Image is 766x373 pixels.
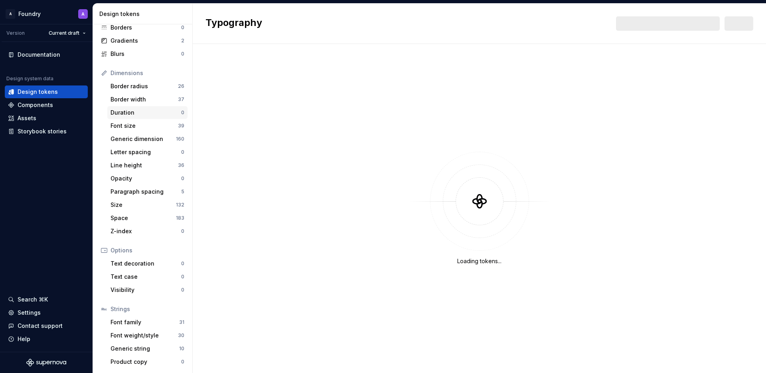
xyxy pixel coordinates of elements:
a: Font family31 [107,316,188,329]
button: Help [5,333,88,345]
div: Design system data [6,75,53,82]
a: Duration0 [107,106,188,119]
div: Strings [111,305,184,313]
div: Paragraph spacing [111,188,181,196]
div: Generic dimension [111,135,176,143]
a: Font size39 [107,119,188,132]
div: Letter spacing [111,148,181,156]
div: Generic string [111,345,179,353]
button: Contact support [5,319,88,332]
div: Contact support [18,322,63,330]
div: 0 [181,228,184,234]
a: Paragraph spacing5 [107,185,188,198]
div: A [81,11,85,17]
div: Z-index [111,227,181,235]
div: 0 [181,24,184,31]
div: Font size [111,122,178,130]
div: 39 [178,123,184,129]
button: Search ⌘K [5,293,88,306]
div: Design tokens [99,10,189,18]
div: Blurs [111,50,181,58]
div: Storybook stories [18,127,67,135]
div: Text case [111,273,181,281]
div: Line height [111,161,178,169]
a: Text case0 [107,270,188,283]
div: Loading tokens... [457,257,501,265]
div: Text decoration [111,260,181,268]
div: Options [111,246,184,254]
a: Components [5,99,88,111]
a: Design tokens [5,85,88,98]
div: 0 [181,359,184,365]
a: Font weight/style30 [107,329,188,342]
a: Settings [5,306,88,319]
div: Assets [18,114,36,122]
div: 26 [178,83,184,89]
div: Settings [18,309,41,317]
div: 0 [181,287,184,293]
div: 37 [178,96,184,103]
a: Text decoration0 [107,257,188,270]
div: Border width [111,95,178,103]
a: Border width37 [107,93,188,106]
a: Space183 [107,212,188,224]
div: A [6,9,15,19]
a: Letter spacing0 [107,146,188,159]
div: Foundry [18,10,41,18]
div: Size [111,201,176,209]
div: 0 [181,274,184,280]
div: 36 [178,162,184,169]
div: Design tokens [18,88,58,96]
div: 30 [178,332,184,339]
a: Visibility0 [107,284,188,296]
svg: Supernova Logo [26,359,66,367]
a: Borders0 [98,21,188,34]
a: Z-index0 [107,225,188,238]
div: 0 [181,260,184,267]
a: Line height36 [107,159,188,172]
div: Documentation [18,51,60,59]
div: 31 [179,319,184,325]
div: Borders [111,24,181,32]
div: 0 [181,149,184,155]
a: Documentation [5,48,88,61]
div: 132 [176,202,184,208]
div: 0 [181,175,184,182]
a: Generic string10 [107,342,188,355]
div: Version [6,30,25,36]
div: 160 [176,136,184,142]
div: 183 [176,215,184,221]
a: Gradients2 [98,34,188,47]
div: Font family [111,318,179,326]
div: Space [111,214,176,222]
div: Product copy [111,358,181,366]
div: Search ⌘K [18,296,48,304]
div: 2 [181,38,184,44]
a: Generic dimension160 [107,133,188,145]
div: Components [18,101,53,109]
div: Visibility [111,286,181,294]
span: Current draft [49,30,79,36]
h2: Typography [205,16,262,31]
div: Font weight/style [111,331,178,339]
button: Current draft [45,28,89,39]
div: 10 [179,345,184,352]
div: Gradients [111,37,181,45]
div: Duration [111,109,181,117]
div: Border radius [111,82,178,90]
a: Assets [5,112,88,125]
div: 0 [181,109,184,116]
a: Border radius26 [107,80,188,93]
div: 0 [181,51,184,57]
a: Storybook stories [5,125,88,138]
div: 5 [181,188,184,195]
a: Size132 [107,198,188,211]
a: Opacity0 [107,172,188,185]
a: Product copy0 [107,355,188,368]
div: Dimensions [111,69,184,77]
a: Blurs0 [98,48,188,60]
div: Opacity [111,175,181,183]
button: AFoundryA [2,5,91,22]
div: Help [18,335,30,343]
